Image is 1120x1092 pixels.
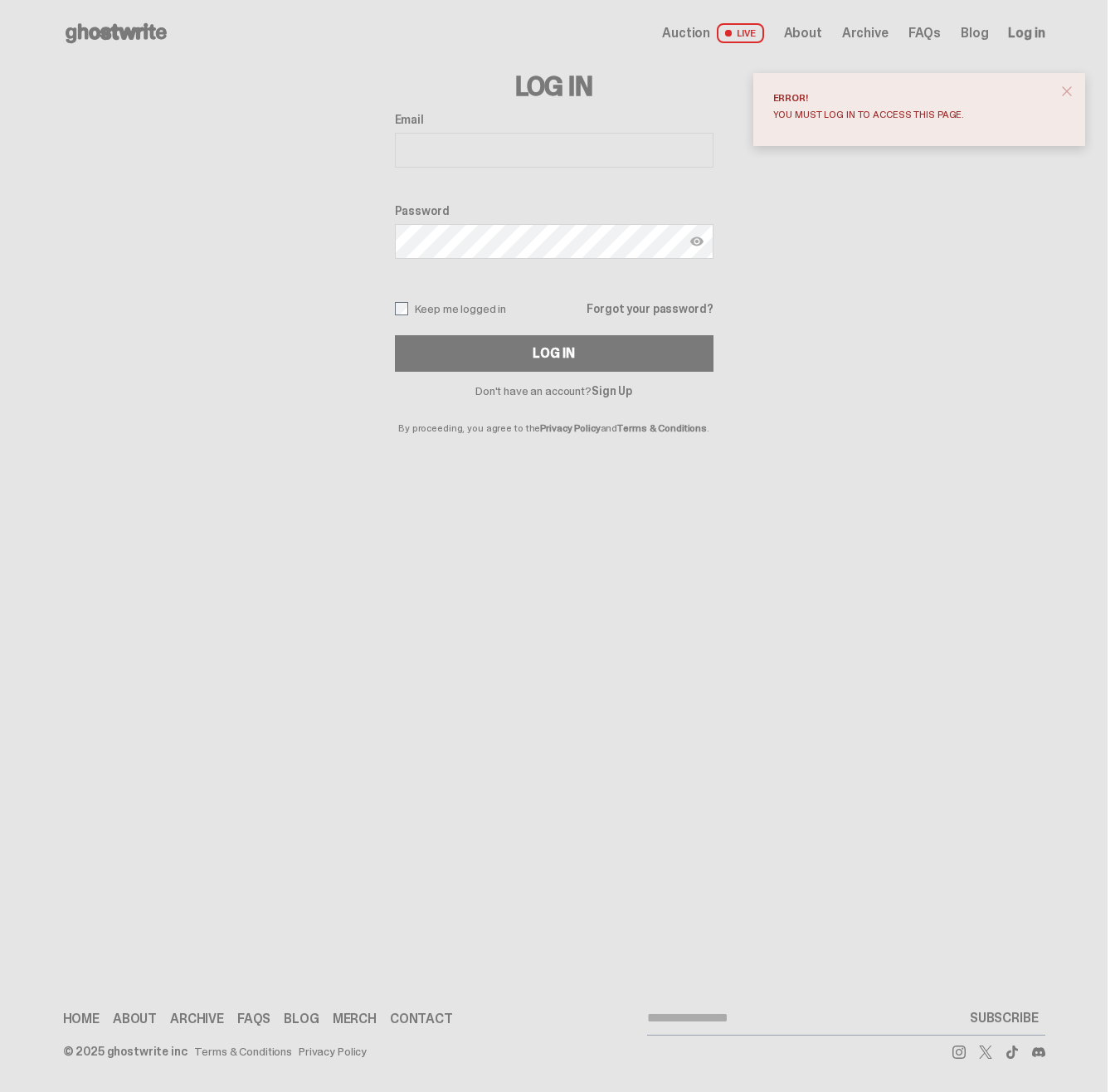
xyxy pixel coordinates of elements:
[395,302,408,315] input: Keep me logged in
[961,27,988,40] a: Blog
[533,347,574,360] div: Log In
[395,335,713,372] button: Log In
[194,1046,292,1057] a: Terms & Conditions
[592,383,632,398] a: Sign Up
[284,1012,319,1026] a: Blog
[717,23,764,43] span: LIVE
[662,27,710,40] span: Auction
[963,1002,1045,1035] button: SUBSCRIBE
[773,93,1052,103] div: Error!
[1052,76,1082,106] button: close
[540,422,600,435] a: Privacy Policy
[63,1046,187,1057] div: © 2025 ghostwrite inc
[237,1012,270,1026] a: FAQs
[395,385,713,397] p: Don't have an account?
[773,110,1052,119] div: You must log in to access this page.
[1008,27,1045,40] a: Log in
[395,113,713,126] label: Email
[390,1012,453,1026] a: Contact
[63,1012,100,1026] a: Home
[170,1012,224,1026] a: Archive
[395,204,713,217] label: Password
[395,302,507,315] label: Keep me logged in
[784,27,822,40] a: About
[662,23,763,43] a: Auction LIVE
[908,27,941,40] a: FAQs
[690,235,704,248] img: Show password
[299,1046,367,1057] a: Privacy Policy
[333,1012,377,1026] a: Merch
[395,73,713,100] h3: Log In
[395,397,713,433] p: By proceeding, you agree to the and .
[842,27,889,40] a: Archive
[113,1012,157,1026] a: About
[617,422,707,435] a: Terms & Conditions
[587,303,713,314] a: Forgot your password?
